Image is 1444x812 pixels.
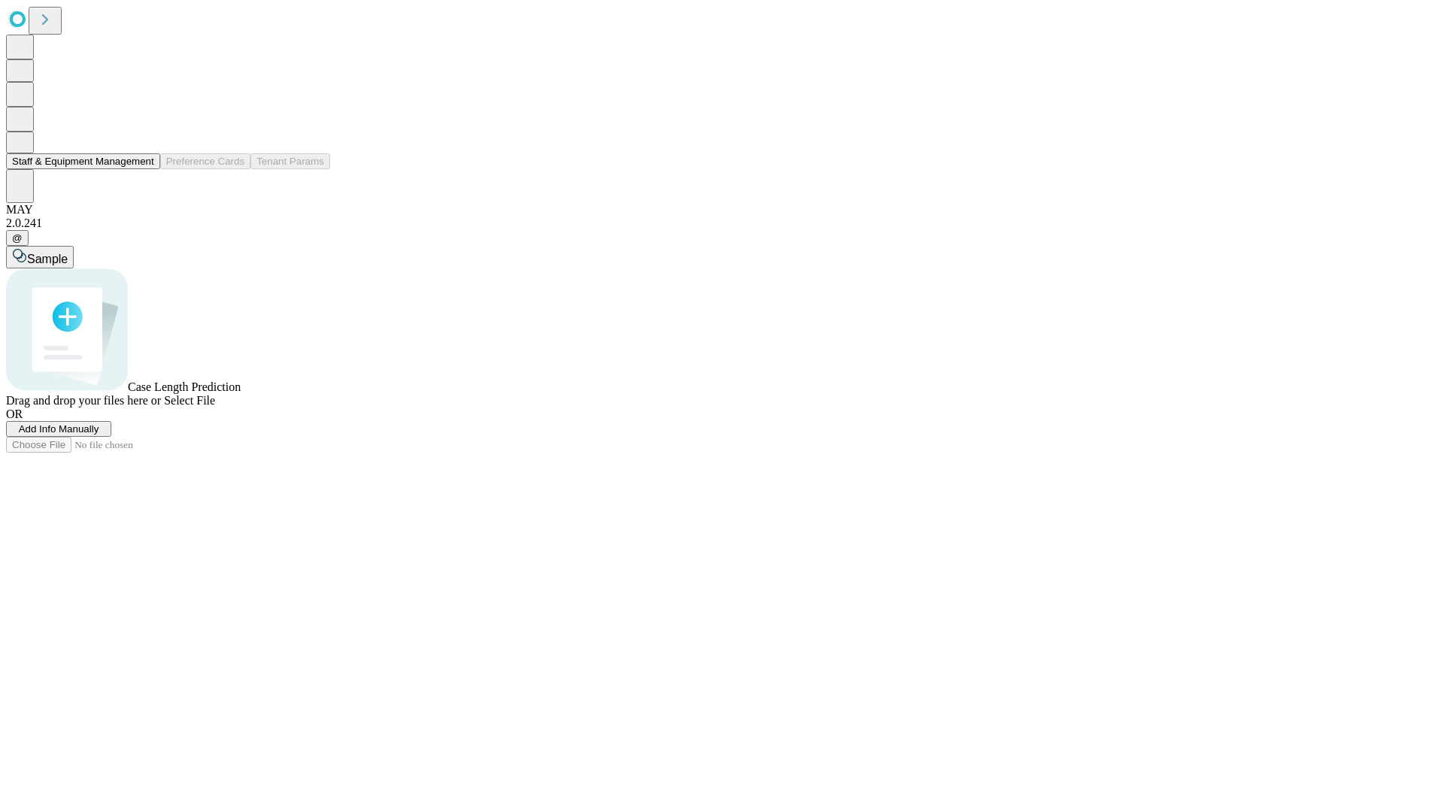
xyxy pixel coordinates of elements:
button: Tenant Params [250,153,330,169]
button: @ [6,230,29,246]
button: Add Info Manually [6,421,111,437]
span: Case Length Prediction [128,380,241,393]
button: Preference Cards [160,153,250,169]
div: 2.0.241 [6,217,1438,230]
span: Select File [164,394,215,407]
button: Staff & Equipment Management [6,153,160,169]
span: @ [12,232,23,244]
span: Sample [27,253,68,265]
span: Add Info Manually [19,423,99,435]
div: MAY [6,203,1438,217]
button: Sample [6,246,74,268]
span: Drag and drop your files here or [6,394,161,407]
span: OR [6,408,23,420]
